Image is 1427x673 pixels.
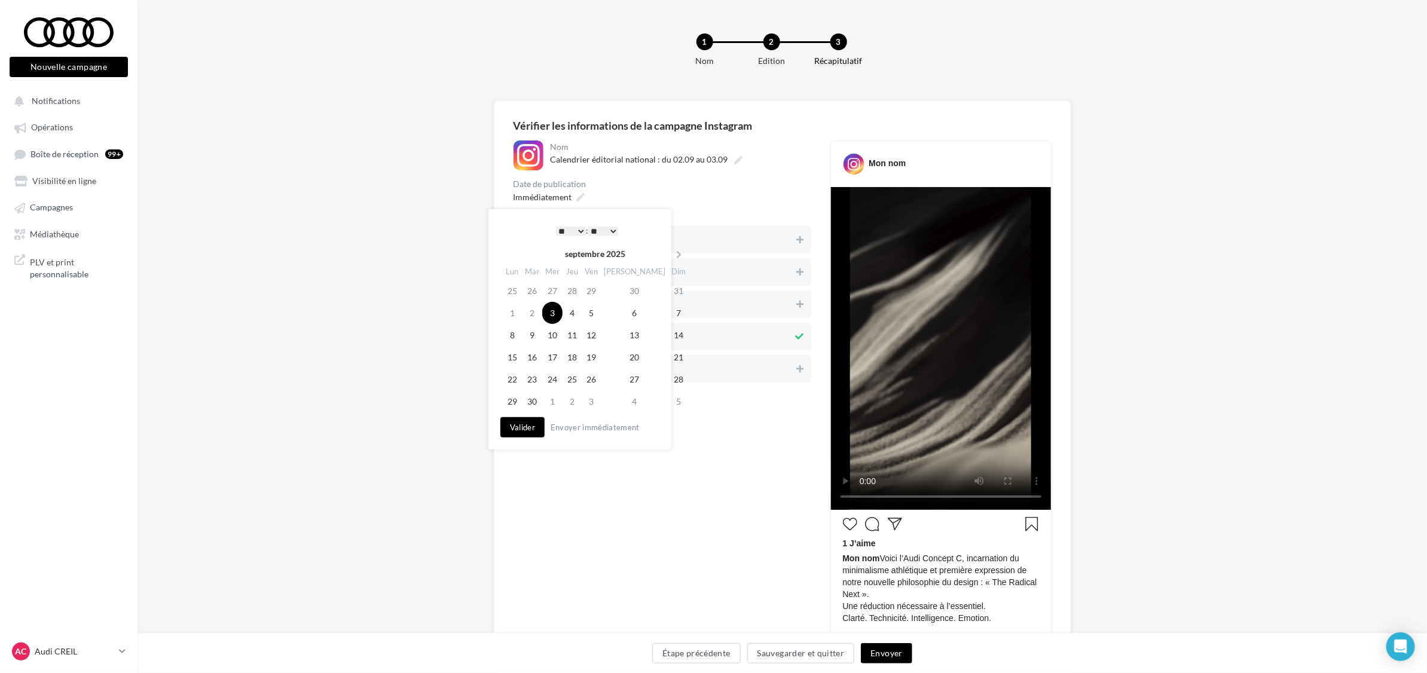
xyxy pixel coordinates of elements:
td: 30 [522,390,542,412]
td: 14 [668,324,689,346]
td: 25 [503,280,522,302]
p: Audi CREIL [35,646,114,657]
td: 8 [503,324,522,346]
td: 3 [582,390,601,412]
span: Mon nom [843,553,880,563]
td: 24 [542,368,563,390]
td: 31 [668,280,689,302]
div: Vérifier les informations de la campagne Instagram [514,120,1052,131]
span: PLV et print personnalisable [30,254,123,280]
button: Valider [500,417,545,438]
td: 26 [522,280,542,302]
td: 20 [601,346,668,368]
div: 3 [830,33,847,50]
div: Edition [734,55,810,67]
span: Visibilité en ligne [32,176,96,186]
span: Opérations [31,123,73,133]
td: 27 [601,368,668,390]
div: Nom [551,143,809,151]
div: 99+ [105,149,123,159]
td: 1 [542,390,563,412]
a: Campagnes [7,196,130,218]
th: Jeu [563,263,582,280]
span: Calendrier éditorial national : du 02.09 au 03.09 [551,154,728,164]
td: 2 [563,390,582,412]
div: : [527,222,647,240]
td: 1 [503,302,522,324]
td: 26 [582,368,601,390]
td: 5 [582,302,601,324]
th: Dim [668,263,689,280]
td: 5 [668,390,689,412]
div: Date de publication [514,180,811,188]
td: 12 [582,324,601,346]
td: 30 [601,280,668,302]
td: 25 [563,368,582,390]
svg: J’aime [843,517,857,531]
a: PLV et print personnalisable [7,249,130,285]
td: 29 [582,280,601,302]
button: Sauvegarder et quitter [747,643,855,663]
td: 7 [668,302,689,324]
div: Nom [667,55,743,67]
div: Récapitulatif [800,55,877,67]
a: Opérations [7,116,130,137]
span: Médiathèque [30,229,79,239]
svg: Commenter [865,517,879,531]
td: 28 [668,368,689,390]
td: 15 [503,346,522,368]
td: 11 [563,324,582,346]
button: Envoyer immédiatement [546,420,644,435]
div: Mon nom [869,157,906,169]
a: AC Audi CREIL [10,640,128,663]
button: Nouvelle campagne [10,57,128,77]
td: 27 [542,280,563,302]
th: Lun [503,263,522,280]
td: 16 [522,346,542,368]
div: 1 J’aime [843,537,1039,552]
div: Open Intercom Messenger [1386,632,1415,661]
td: 29 [503,390,522,412]
th: Mer [542,263,563,280]
td: 13 [601,324,668,346]
span: Notifications [32,96,80,106]
button: Étape précédente [652,643,741,663]
span: AC [16,646,27,657]
th: [PERSON_NAME] [601,263,668,280]
a: Visibilité en ligne [7,170,130,191]
td: 4 [601,390,668,412]
td: 28 [563,280,582,302]
th: septembre 2025 [522,245,668,263]
td: 4 [563,302,582,324]
td: 2 [522,302,542,324]
td: 6 [601,302,668,324]
td: 9 [522,324,542,346]
th: Mar [522,263,542,280]
div: 1 [696,33,713,50]
td: 22 [503,368,522,390]
td: 18 [563,346,582,368]
td: 19 [582,346,601,368]
svg: Partager la publication [888,517,902,531]
a: Boîte de réception99+ [7,143,130,165]
div: 2 [763,33,780,50]
button: Notifications [7,90,126,111]
span: Immédiatement [514,192,572,202]
a: Médiathèque [7,223,130,244]
span: Boîte de réception [30,149,99,159]
span: Campagnes [30,203,73,213]
td: 21 [668,346,689,368]
th: Ven [582,263,601,280]
svg: Enregistrer [1025,517,1039,531]
td: 23 [522,368,542,390]
td: 10 [542,324,563,346]
button: Envoyer [861,643,912,663]
td: 17 [542,346,563,368]
td: 3 [542,302,563,324]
